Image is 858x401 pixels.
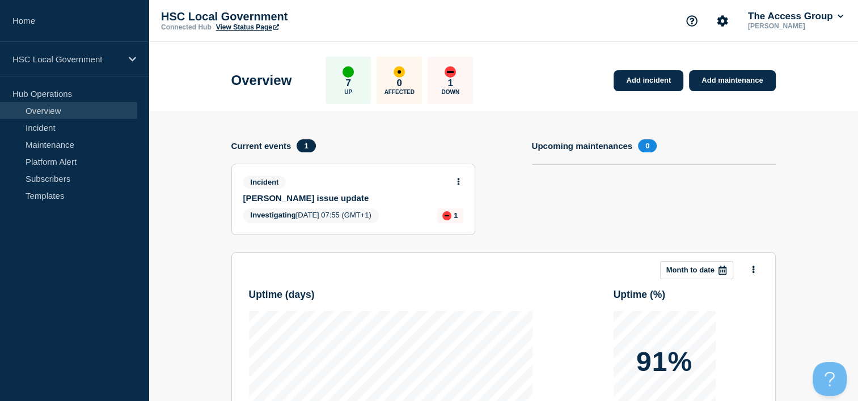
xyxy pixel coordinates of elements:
p: 7 [346,78,351,89]
p: Up [344,89,352,95]
button: Account settings [711,9,734,33]
h4: Upcoming maintenances [532,141,633,151]
p: Affected [384,89,415,95]
button: The Access Group [746,11,846,22]
button: Support [680,9,704,33]
span: Investigating [251,211,296,219]
p: HSC Local Government [12,54,121,64]
p: 1 [448,78,453,89]
p: Connected Hub [161,23,212,31]
span: [DATE] 07:55 (GMT+1) [243,208,379,223]
button: Month to date [660,261,733,279]
span: 0 [638,139,657,152]
div: up [343,66,354,78]
a: [PERSON_NAME] issue update [243,193,448,203]
p: [PERSON_NAME] [746,22,846,30]
h4: Current events [231,141,291,151]
h1: Overview [231,72,292,88]
a: Add incident [614,70,683,91]
p: 0 [397,78,402,89]
h3: Uptime ( days ) [249,289,315,301]
span: Incident [243,176,286,189]
a: Add maintenance [689,70,775,91]
div: down [445,66,456,78]
p: 1 [454,211,458,220]
p: Down [441,89,459,95]
iframe: Help Scout Beacon - Open [813,362,847,396]
p: HSC Local Government [161,10,388,23]
p: Month to date [666,266,715,274]
p: 91% [636,348,692,376]
div: down [442,211,451,220]
a: View Status Page [216,23,279,31]
span: 1 [297,139,315,152]
h3: Uptime ( % ) [614,289,666,301]
div: affected [394,66,405,78]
